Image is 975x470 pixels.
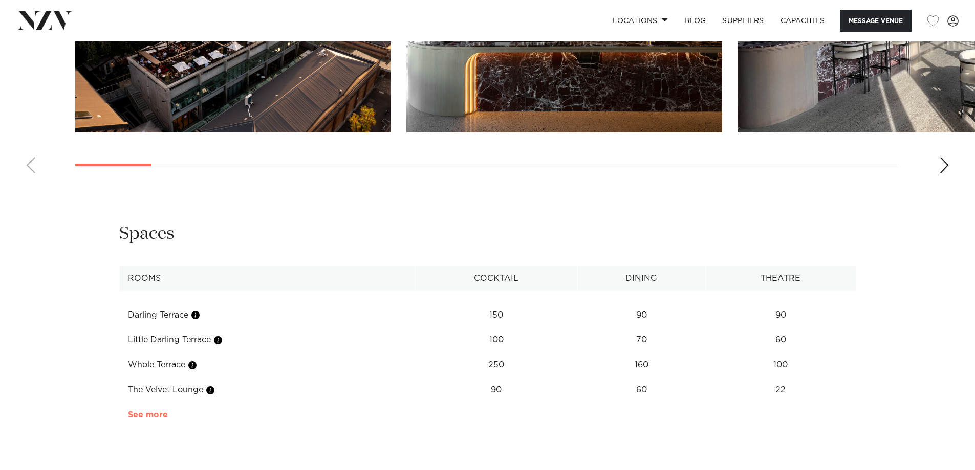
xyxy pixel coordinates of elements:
[772,10,833,32] a: Capacities
[577,266,706,291] th: Dining
[840,10,912,32] button: Message Venue
[577,327,706,352] td: 70
[706,327,856,352] td: 60
[577,303,706,328] td: 90
[415,303,577,328] td: 150
[706,352,856,377] td: 100
[577,377,706,402] td: 60
[119,266,415,291] th: Rooms
[415,352,577,377] td: 250
[415,327,577,352] td: 100
[119,222,175,245] h2: Spaces
[706,303,856,328] td: 90
[706,266,856,291] th: Theatre
[119,377,415,402] td: The Velvet Lounge
[119,303,415,328] td: Darling Terrace
[16,11,72,30] img: nzv-logo.png
[714,10,772,32] a: SUPPLIERS
[415,377,577,402] td: 90
[706,377,856,402] td: 22
[604,10,676,32] a: Locations
[119,352,415,377] td: Whole Terrace
[415,266,577,291] th: Cocktail
[676,10,714,32] a: BLOG
[119,327,415,352] td: Little Darling Terrace
[577,352,706,377] td: 160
